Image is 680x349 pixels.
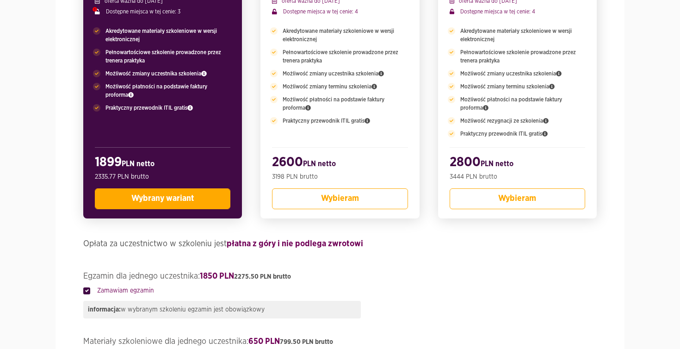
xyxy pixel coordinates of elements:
[272,7,408,16] p: Dostępne miejsca w tej cenie: 4
[83,269,597,286] legend: Egzamin dla jednego uczestnika:
[95,155,230,172] h2: 1899
[105,104,193,112] span: Praktyczny przewodnik ITIL gratis
[460,82,555,91] span: Możliwość zmiany terminu szkolenia
[105,82,230,99] span: Możliwość płatności na podstawie faktury proforma
[95,172,230,181] p: 2335.77 PLN brutto
[227,240,363,248] strong: płatna z góry i nie podlega zwrotowi
[234,274,291,280] span: 2275.50 PLN brutto
[450,155,585,172] h2: 2800
[283,117,370,125] span: Praktyczny przewodnik ITIL gratis
[460,95,585,112] span: Możliwość płatności na podstawie faktury proforma
[272,155,408,172] h2: 2600
[450,188,585,209] button: Wybieram
[460,130,548,138] span: Praktyczny przewodnik ITIL gratis
[272,172,408,181] p: 3198 PLN brutto
[200,272,291,280] strong: 1850 PLN
[280,339,333,345] span: 799.50 PLN brutto
[95,188,230,209] button: Wybrany wariant
[498,194,536,203] span: Wybieram
[272,188,408,209] button: Wybieram
[450,7,585,16] p: Dostępne miejsca w tej cenie: 4
[122,160,155,168] span: PLN netto
[283,95,408,112] span: Możliwość płatności na podstawie faktury proforma
[131,194,194,203] span: Wybrany wariant
[105,69,207,78] span: Możliwość zmiany uczestnika szkolenia
[83,301,361,318] div: w wybranym szkoleniu egzamin jest obowiązkowy
[460,69,562,78] span: Możliwość zmiany uczestnika szkolenia
[83,237,597,251] h4: Opłata za uczestnictwo w szkoleniu jest
[303,160,336,168] span: PLN netto
[95,7,230,16] p: Dostępne miejsca w tej cenie: 3
[90,286,154,295] label: Zamawiam egzamin
[283,82,377,91] span: Możliwość zmiany terminu szkolenia
[460,27,585,44] span: Akredytowane materiały szkoleniowe w wersji elektronicznej
[105,27,230,44] span: Akredytowane materiały szkoleniowe w wersji elektronicznej
[283,69,384,78] span: Możliwość zmiany uczestnika szkolenia
[105,48,230,65] span: Pełnowartościowe szkolenie prowadzone przez trenera praktyka
[481,160,513,168] span: PLN netto
[283,27,408,44] span: Akredytowane materiały szkoleniowe w wersji elektronicznej
[460,117,549,125] span: Możliwość rezygnacji ze szkolenia
[460,48,585,65] span: Pełnowartościowe szkolenie prowadzone przez trenera praktyka
[321,194,359,203] span: Wybieram
[450,172,585,181] p: 3444 PLN brutto
[283,48,408,65] span: Pełnowartościowe szkolenie prowadzone przez trenera praktyka
[88,306,121,313] strong: informacja:
[248,337,333,346] strong: 650 PLN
